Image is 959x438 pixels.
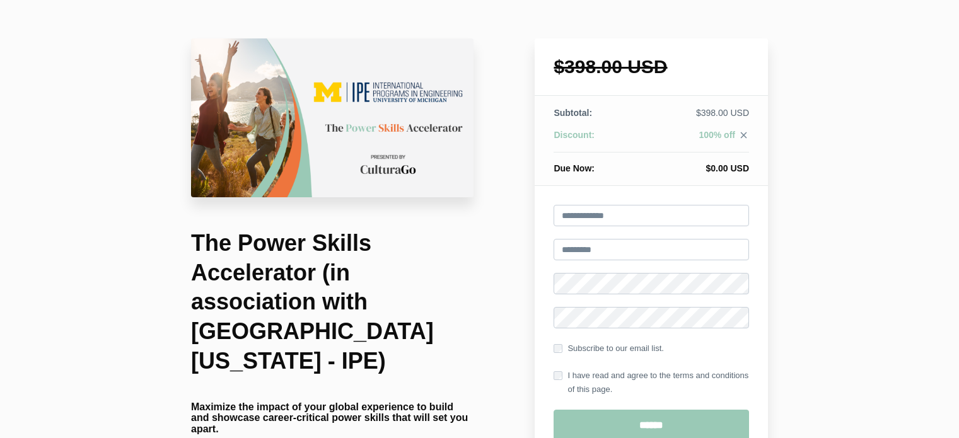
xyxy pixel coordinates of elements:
input: I have read and agree to the terms and conditions of this page. [554,371,562,380]
h4: Maximize the impact of your global experience to build and showcase career-critical power skills ... [191,401,474,435]
i: close [738,130,749,141]
td: $398.00 USD [639,107,749,129]
span: $0.00 USD [706,163,749,173]
a: close [735,130,749,144]
th: Due Now: [554,153,638,175]
th: Discount: [554,129,638,153]
h1: The Power Skills Accelerator (in association with [GEOGRAPHIC_DATA][US_STATE] - IPE) [191,229,474,376]
input: Subscribe to our email list. [554,344,562,353]
span: Subtotal: [554,108,592,118]
img: d416d46-d031-e-e5eb-e525b5ae3c0c_UMich_IPE_PSA_.png [191,38,474,197]
h1: $398.00 USD [554,57,749,76]
label: Subscribe to our email list. [554,342,663,355]
label: I have read and agree to the terms and conditions of this page. [554,369,749,396]
span: 100% off [699,130,735,140]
